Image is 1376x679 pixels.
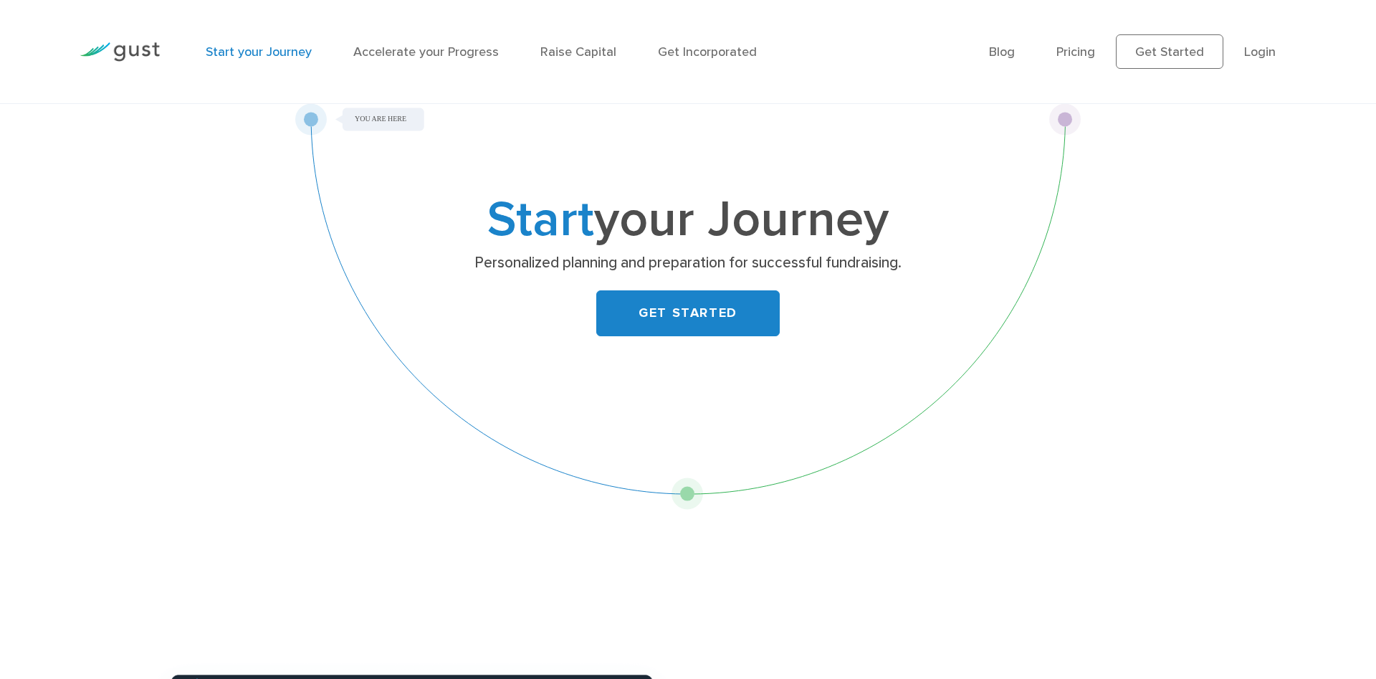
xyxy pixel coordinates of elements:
a: Raise Capital [540,44,616,60]
a: Login [1244,44,1276,60]
a: Blog [989,44,1015,60]
span: Start [487,189,594,250]
h1: your Journey [405,197,971,243]
p: Personalized planning and preparation for successful fundraising. [410,253,965,273]
a: Pricing [1056,44,1095,60]
a: Accelerate your Progress [353,44,499,60]
a: Get Incorporated [658,44,757,60]
a: Get Started [1116,34,1223,69]
a: Start your Journey [206,44,312,60]
a: GET STARTED [596,290,780,336]
img: Gust Logo [80,42,160,62]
